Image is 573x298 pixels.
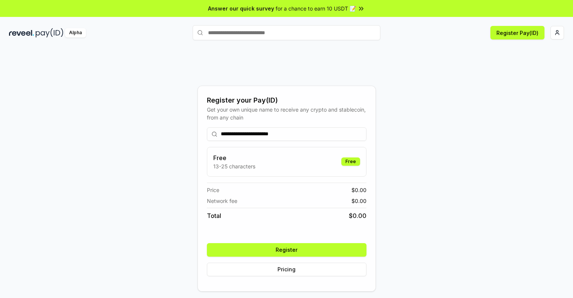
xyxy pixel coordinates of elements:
[276,5,356,12] span: for a chance to earn 10 USDT 📝
[207,106,366,121] div: Get your own unique name to receive any crypto and stablecoin, from any chain
[208,5,274,12] span: Answer our quick survey
[65,28,86,38] div: Alpha
[351,186,366,194] span: $ 0.00
[36,28,63,38] img: pay_id
[207,211,221,220] span: Total
[207,263,366,276] button: Pricing
[207,95,366,106] div: Register your Pay(ID)
[349,211,366,220] span: $ 0.00
[490,26,544,39] button: Register Pay(ID)
[207,243,366,257] button: Register
[351,197,366,205] span: $ 0.00
[207,186,219,194] span: Price
[341,157,360,166] div: Free
[207,197,237,205] span: Network fee
[9,28,34,38] img: reveel_dark
[213,153,255,162] h3: Free
[213,162,255,170] p: 13-25 characters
